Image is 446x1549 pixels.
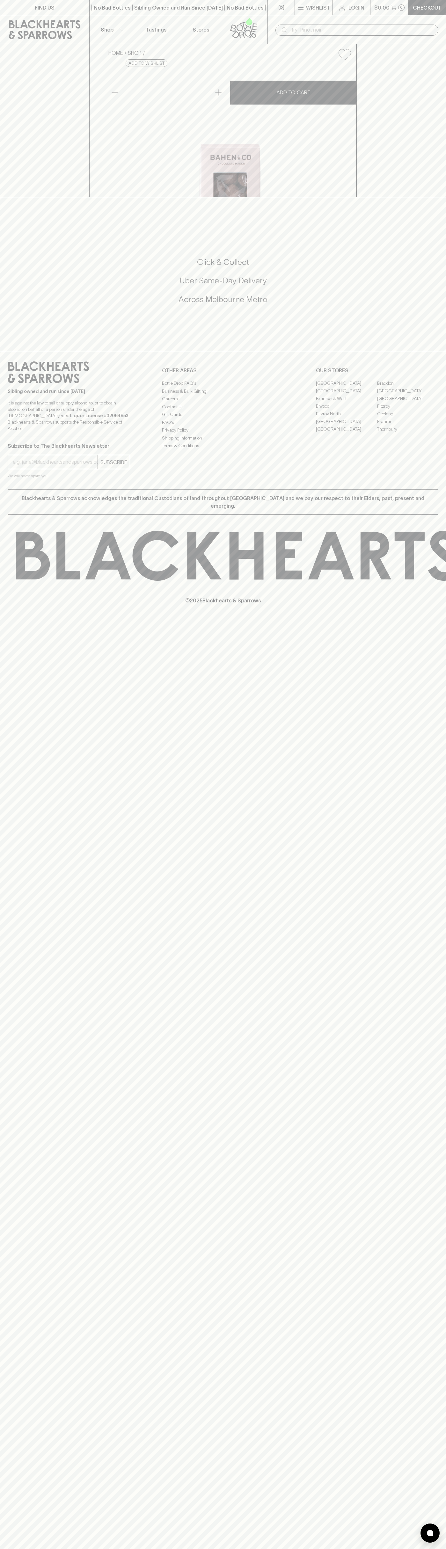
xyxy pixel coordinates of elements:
a: [GEOGRAPHIC_DATA] [316,379,377,387]
p: Checkout [413,4,442,11]
p: Subscribe to The Blackhearts Newsletter [8,442,130,450]
p: We will never spam you [8,473,130,479]
a: Gift Cards [162,411,284,418]
a: Stores [179,15,223,44]
h5: Across Melbourne Metro [8,294,438,305]
a: [GEOGRAPHIC_DATA] [316,418,377,425]
a: HOME [108,50,123,56]
img: 33281.png [103,65,356,197]
p: Login [348,4,364,11]
p: It is against the law to sell or supply alcohol to, or to obtain alcohol on behalf of a person un... [8,400,130,432]
a: [GEOGRAPHIC_DATA] [377,395,438,402]
a: Fitzroy [377,402,438,410]
a: [GEOGRAPHIC_DATA] [316,425,377,433]
input: e.g. jane@blackheartsandsparrows.com.au [13,457,98,467]
a: Tastings [134,15,179,44]
p: SUBSCRIBE [100,458,127,466]
button: Add to wishlist [336,47,354,63]
a: Business & Bulk Gifting [162,387,284,395]
p: OUR STORES [316,367,438,374]
p: Tastings [146,26,166,33]
button: Add to wishlist [126,59,167,67]
p: Wishlist [306,4,330,11]
p: Stores [193,26,209,33]
a: Elwood [316,402,377,410]
a: Bottle Drop FAQ's [162,380,284,387]
a: Terms & Conditions [162,442,284,450]
p: Sibling owned and run since [DATE] [8,388,130,395]
strong: Liquor License #32064953 [70,413,128,418]
p: Blackhearts & Sparrows acknowledges the traditional Custodians of land throughout [GEOGRAPHIC_DAT... [12,494,434,510]
button: ADD TO CART [230,81,356,105]
a: Geelong [377,410,438,418]
h5: Click & Collect [8,257,438,267]
a: Braddon [377,379,438,387]
a: [GEOGRAPHIC_DATA] [377,387,438,395]
p: $0.00 [374,4,390,11]
h5: Uber Same-Day Delivery [8,275,438,286]
a: FAQ's [162,418,284,426]
a: Brunswick West [316,395,377,402]
a: SHOP [128,50,142,56]
a: Careers [162,395,284,403]
p: Shop [101,26,113,33]
a: Contact Us [162,403,284,411]
button: Shop [90,15,134,44]
img: bubble-icon [427,1530,433,1536]
a: Thornbury [377,425,438,433]
a: Fitzroy North [316,410,377,418]
a: Shipping Information [162,434,284,442]
p: FIND US [35,4,55,11]
div: Call to action block [8,231,438,338]
button: SUBSCRIBE [98,455,130,469]
a: Prahran [377,418,438,425]
p: OTHER AREAS [162,367,284,374]
p: ADD TO CART [276,89,311,96]
input: Try "Pinot noir" [291,25,433,35]
p: 0 [400,6,403,9]
a: [GEOGRAPHIC_DATA] [316,387,377,395]
a: Privacy Policy [162,426,284,434]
